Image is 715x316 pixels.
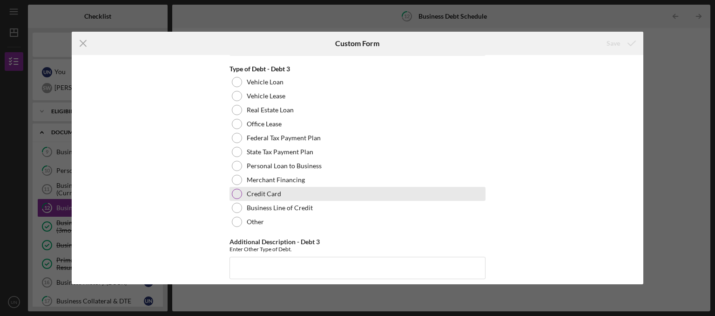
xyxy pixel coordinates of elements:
label: Federal Tax Payment Plan [247,134,321,142]
label: Merchant Financing [247,176,305,184]
label: Vehicle Loan [247,78,283,86]
label: Business Line of Credit [247,204,313,212]
label: Additional Description - Debt 3 [229,238,320,246]
label: Real Estate Loan [247,106,294,114]
label: Office Lease [247,120,282,128]
label: State Tax Payment Plan [247,148,313,156]
h6: Custom Form [335,39,379,48]
label: Vehicle Lease [247,92,285,100]
div: Save [607,34,620,53]
label: Personal Loan to Business [247,162,322,170]
label: Other [247,218,264,226]
div: Enter Other Type of Debt. [229,246,486,253]
div: Type of Debt - Debt 3 [229,65,486,73]
button: Save [597,34,643,53]
label: Credit Card [247,190,281,198]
